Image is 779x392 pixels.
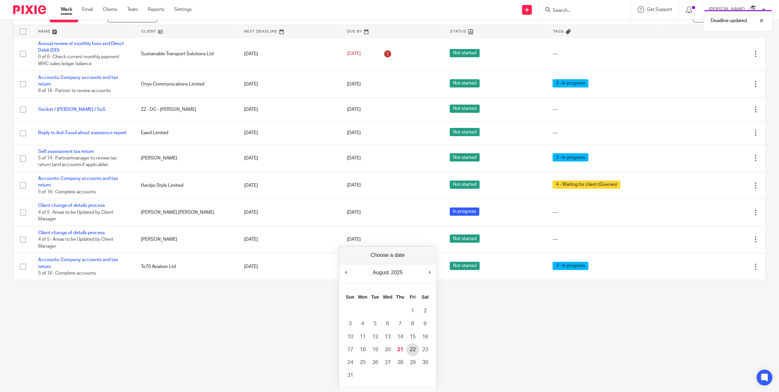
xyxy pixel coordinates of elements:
[406,317,419,330] button: 8
[38,231,105,235] a: Client change of details process
[394,356,406,369] button: 28
[450,153,480,161] span: Not started
[356,331,369,343] button: 11
[358,294,367,300] abbr: Monday
[394,343,406,356] button: 21
[61,6,72,13] a: Work
[38,237,113,249] span: 4 of 5 · Areas to be Updated by Client Manager
[553,106,656,113] div: ---
[148,6,164,13] a: Reports
[38,149,94,154] a: Self assessment tax return
[410,294,416,300] abbr: Friday
[394,331,406,343] button: 14
[38,88,111,93] span: 6 of 16 · Partner to review accounts
[419,331,431,343] button: 16
[381,331,394,343] button: 13
[238,172,340,199] td: [DATE]
[381,356,394,369] button: 27
[419,317,431,330] button: 9
[381,317,394,330] button: 6
[238,226,340,253] td: [DATE]
[406,331,419,343] button: 15
[383,294,393,300] abbr: Wednesday
[238,121,340,145] td: [DATE]
[346,294,355,300] abbr: Sunday
[369,343,381,356] button: 19
[426,268,433,278] button: Next Month
[450,105,480,113] span: Not started
[134,98,237,121] td: ZZ - DC - [PERSON_NAME]
[369,331,381,343] button: 12
[344,369,356,382] button: 31
[553,262,588,270] span: 3 - In progress
[238,253,340,280] td: [DATE]
[406,305,419,317] button: 1
[553,130,656,136] div: ---
[419,305,431,317] button: 2
[347,82,361,86] span: [DATE]
[450,79,480,87] span: Not started
[450,181,480,189] span: Not started
[369,356,381,369] button: 26
[134,253,237,280] td: To70 Aviation Ltd
[38,203,105,208] a: Client change of details process
[553,181,620,189] span: 4 - Waiting for client (Queries)
[748,5,759,15] img: Dave_2025.jpg
[344,317,356,330] button: 3
[238,37,340,71] td: [DATE]
[371,294,379,300] abbr: Tuesday
[356,356,369,369] button: 25
[450,49,480,57] span: Not started
[553,236,656,243] div: ---
[344,343,356,356] button: 17
[406,356,419,369] button: 29
[347,107,361,112] span: [DATE]
[238,199,340,226] td: [DATE]
[553,51,656,57] div: ---
[134,145,237,172] td: [PERSON_NAME]
[134,199,237,226] td: [PERSON_NAME] [PERSON_NAME]
[134,37,237,71] td: Sustainable Transport Solutions Ltd
[134,121,237,145] td: Easol Limited
[394,317,406,330] button: 7
[356,317,369,330] button: 4
[38,41,124,53] a: Annual review of monthly fees and Direct Debit (DD)
[450,128,480,136] span: Not started
[369,317,381,330] button: 5
[422,294,429,300] abbr: Saturday
[38,210,113,222] span: 4 of 5 · Areas to be Updated by Client Manager
[347,156,361,160] span: [DATE]
[553,209,656,216] div: ---
[450,208,479,216] span: In progress
[134,71,237,98] td: Onyx Communications Limited
[450,262,480,270] span: Not started
[38,55,119,66] span: 0 of 6 · Check current monthly payment WHC sales ledger balance
[127,6,138,13] a: Team
[419,356,431,369] button: 30
[347,183,361,188] span: [DATE]
[38,176,118,187] a: Accounts: Company accounts and tax return
[711,17,748,24] p: Deadline updated.
[134,172,237,199] td: Hardys Style Limited
[38,107,105,112] a: Socket / [PERSON_NAME] / SoS
[419,343,431,356] button: 23
[174,6,192,13] a: Settings
[347,210,361,215] span: [DATE]
[134,226,237,253] td: [PERSON_NAME]
[356,343,369,356] button: 18
[381,343,394,356] button: 20
[38,156,117,167] span: 5 of 14 · Partner/manager to review tax return (and accounts if applicable)
[372,268,390,278] div: August
[82,6,93,13] a: Email
[344,356,356,369] button: 24
[238,98,340,121] td: [DATE]
[38,257,118,269] a: Accounts: Company accounts and tax return
[396,294,404,300] abbr: Thursday
[406,343,419,356] button: 22
[347,51,361,56] span: [DATE]
[347,237,361,242] span: [DATE]
[13,5,46,14] img: Pixie
[342,268,349,278] button: Previous Month
[38,271,96,276] span: 5 of 16 · Complete accounts
[38,75,118,86] a: Accounts: Company accounts and tax return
